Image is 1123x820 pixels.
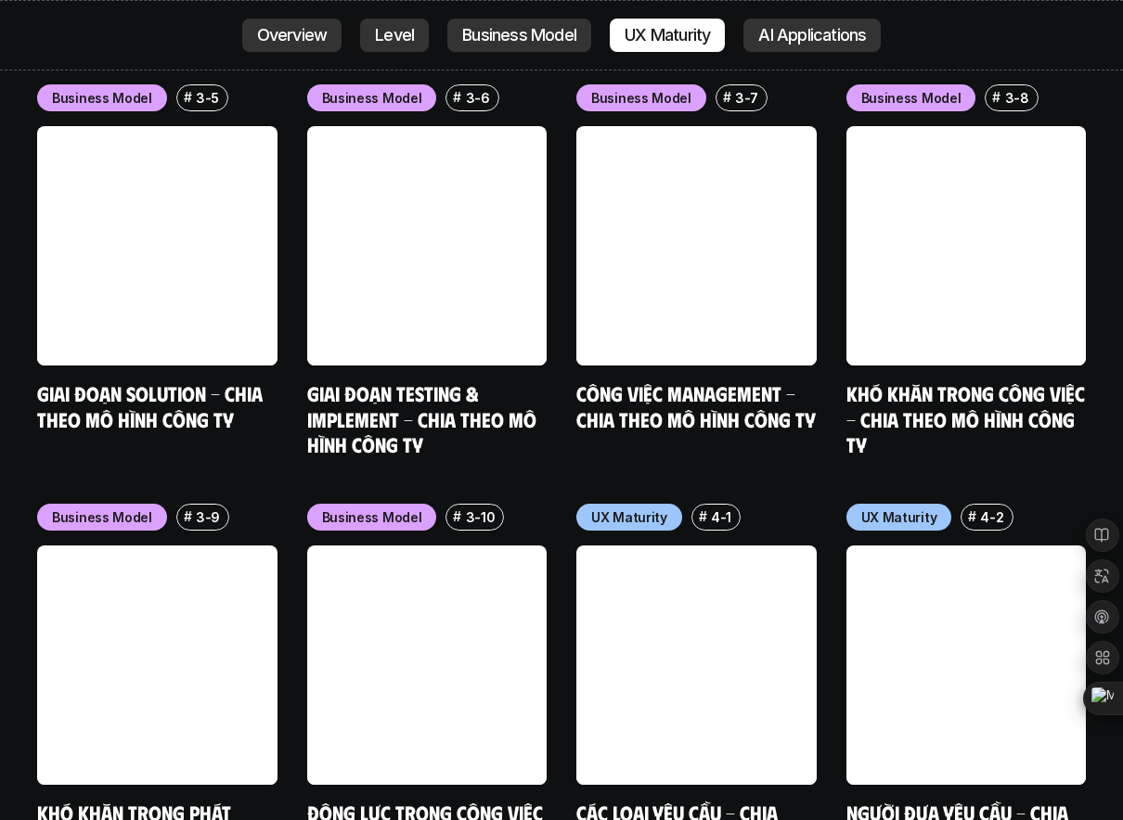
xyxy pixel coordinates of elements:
[360,19,429,52] a: Level
[52,507,152,527] p: Business Model
[37,380,267,431] a: Giai đoạn Solution - Chia theo mô hình công ty
[322,88,422,108] p: Business Model
[184,509,192,523] h6: #
[242,19,342,52] a: Overview
[184,90,192,104] h6: #
[1005,88,1029,108] p: 3-8
[743,19,881,52] a: AI Applications
[591,88,691,108] p: Business Model
[453,90,461,104] h6: #
[447,19,591,52] a: Business Model
[610,19,725,52] a: UX Maturity
[723,90,731,104] h6: #
[861,88,962,108] p: Business Model
[453,509,461,523] h6: #
[196,88,219,108] p: 3-5
[576,380,816,431] a: Công việc Management - Chia theo mô hình công ty
[711,507,731,527] p: 4-1
[307,380,541,456] a: Giai đoạn Testing & Implement - Chia theo mô hình công ty
[466,88,490,108] p: 3-6
[758,26,866,45] p: AI Applications
[846,380,1090,456] a: Khó khăn trong công việc - Chia theo mô hình công ty
[968,509,976,523] h6: #
[257,26,328,45] p: Overview
[625,26,710,45] p: UX Maturity
[861,507,937,527] p: UX Maturity
[699,509,707,523] h6: #
[375,26,414,45] p: Level
[980,507,1003,527] p: 4-2
[591,507,667,527] p: UX Maturity
[466,507,496,527] p: 3-10
[322,507,422,527] p: Business Model
[52,88,152,108] p: Business Model
[196,507,220,527] p: 3-9
[735,88,758,108] p: 3-7
[462,26,576,45] p: Business Model
[992,90,1000,104] h6: #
